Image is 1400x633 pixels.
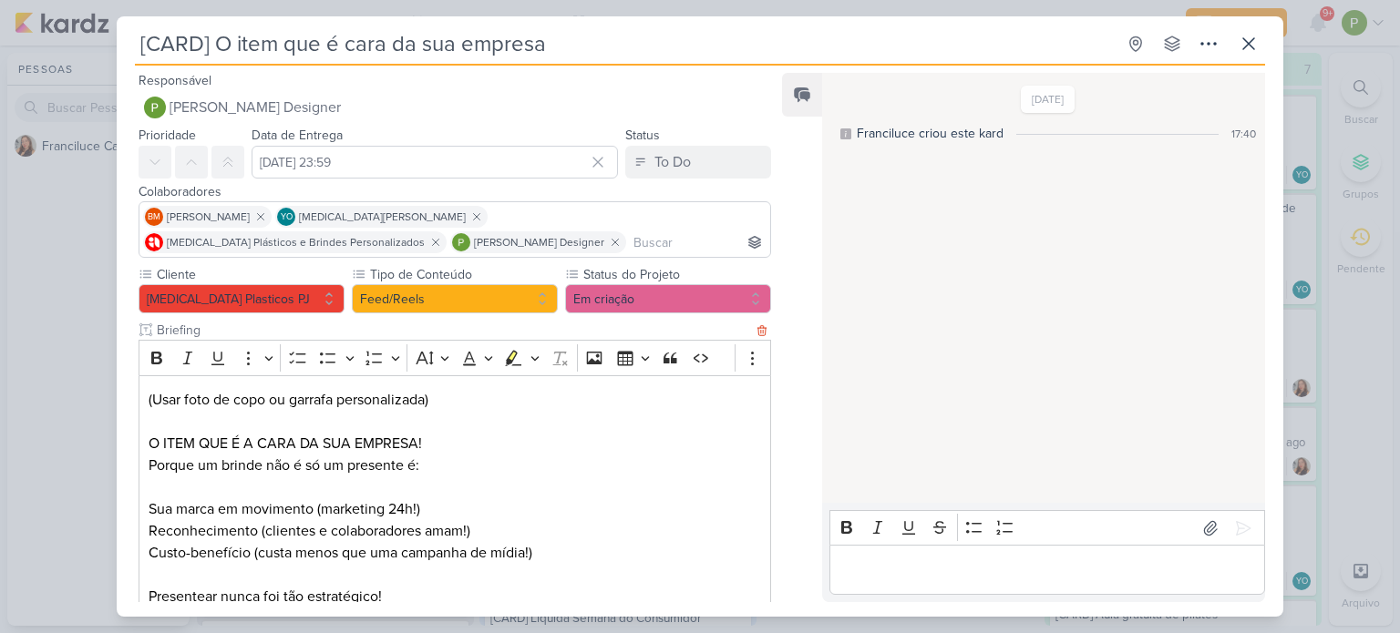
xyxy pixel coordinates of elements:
p: Sua marca em movimento (marketing 24h!) [149,498,761,520]
button: To Do [625,146,771,179]
p: Porque um brinde não é só um presente é: [149,454,761,476]
span: [PERSON_NAME] Designer [170,97,341,118]
label: Status do Projeto [582,265,771,284]
label: Status [625,128,660,143]
p: Custo-benefício (custa menos que uma campanha de mídia!) [149,542,761,564]
button: [MEDICAL_DATA] Plasticos PJ [139,284,345,313]
button: Em criação [565,284,771,313]
p: Presentear nunca foi tão estratégico! [149,586,761,607]
input: Texto sem título [153,321,753,340]
span: [PERSON_NAME] Designer [474,234,604,250]
button: Feed/Reels [352,284,558,313]
label: Cliente [155,265,345,284]
img: Paloma Paixão Designer [452,233,470,251]
label: Prioridade [139,128,196,143]
span: [MEDICAL_DATA][PERSON_NAME] [299,209,466,225]
p: BM [148,213,160,222]
input: Kard Sem Título [135,27,1116,60]
p: YO [281,213,293,222]
div: Colaboradores [139,182,771,201]
div: Beth Monteiro [145,208,163,226]
div: Editor toolbar [829,510,1265,546]
div: Franciluce criou este kard [857,124,1004,143]
p: Reconhecimento (clientes e colaboradores amam!) [149,520,761,542]
label: Tipo de Conteúdo [368,265,558,284]
p: (Usar foto de copo ou garrafa personalizada) [149,389,761,411]
div: Yasmin Oliveira [277,208,295,226]
p: O ITEM QUE É A CARA DA SUA EMPRESA! [149,433,761,454]
button: [PERSON_NAME] Designer [139,91,771,124]
span: [MEDICAL_DATA] Plásticos e Brindes Personalizados [167,234,425,250]
input: Select a date [252,146,618,179]
img: Allegra Plásticos e Brindes Personalizados [145,233,163,251]
input: Buscar [630,231,767,253]
img: Paloma Paixão Designer [144,97,166,118]
div: To Do [654,151,691,173]
label: Data de Entrega [252,128,343,143]
label: Responsável [139,73,211,88]
div: Editor editing area: main [829,545,1265,595]
div: Editor toolbar [139,340,771,375]
span: [PERSON_NAME] [167,209,250,225]
div: 17:40 [1231,126,1256,142]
